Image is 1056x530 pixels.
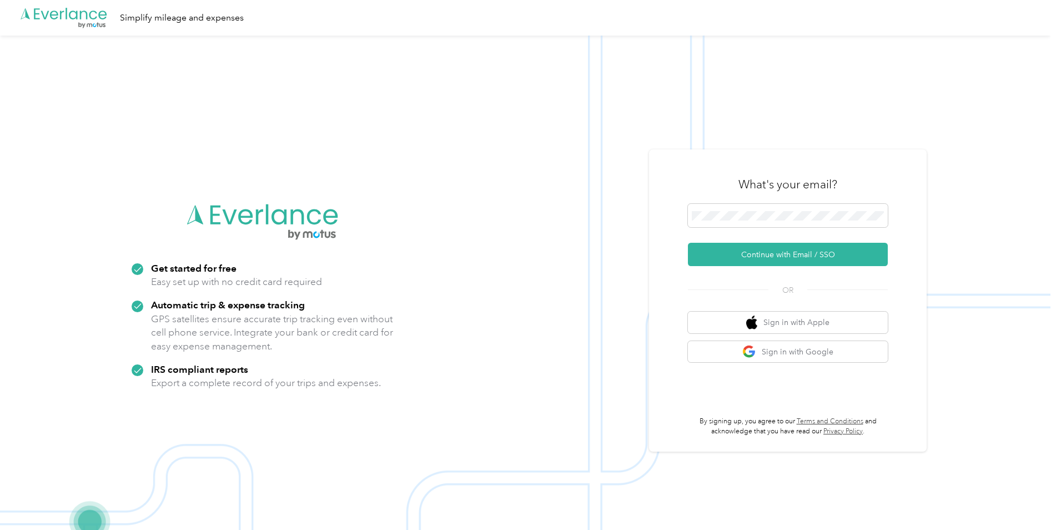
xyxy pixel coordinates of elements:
[151,376,381,390] p: Export a complete record of your trips and expenses.
[797,417,863,426] a: Terms and Conditions
[738,177,837,192] h3: What's your email?
[768,284,807,296] span: OR
[688,312,888,333] button: apple logoSign in with Apple
[688,341,888,363] button: google logoSign in with Google
[742,345,756,359] img: google logo
[151,275,322,289] p: Easy set up with no credit card required
[151,312,394,353] p: GPS satellites ensure accurate trip tracking even without cell phone service. Integrate your bank...
[823,427,863,436] a: Privacy Policy
[746,316,757,329] img: apple logo
[151,299,305,311] strong: Automatic trip & expense tracking
[151,262,237,274] strong: Get started for free
[688,243,888,266] button: Continue with Email / SSO
[120,11,244,25] div: Simplify mileage and expenses
[688,417,888,436] p: By signing up, you agree to our and acknowledge that you have read our .
[151,363,248,375] strong: IRS compliant reports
